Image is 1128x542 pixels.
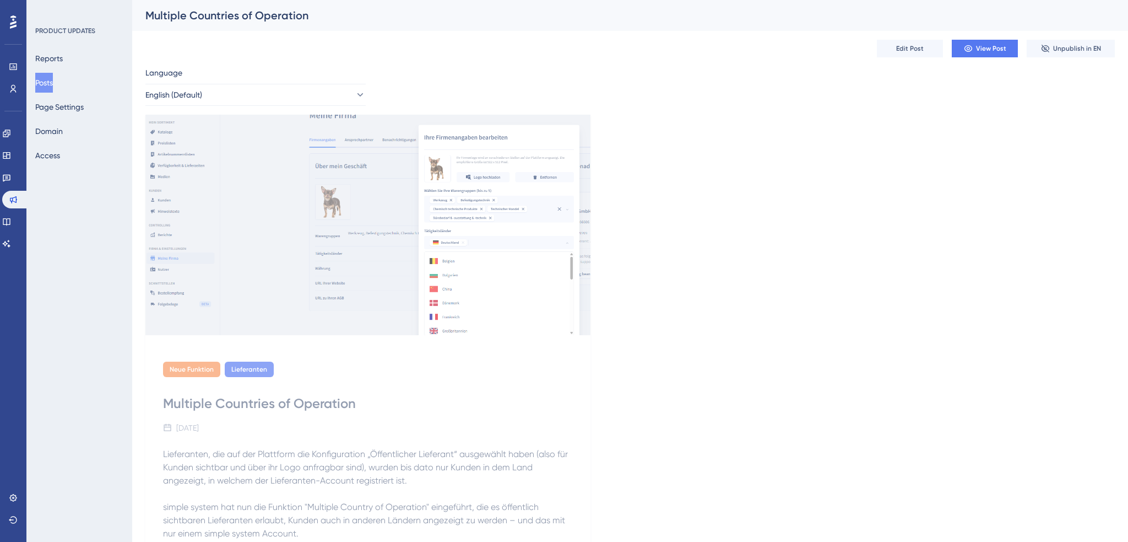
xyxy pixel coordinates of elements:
button: Unpublish in EN [1027,40,1115,57]
div: Neue Funktion [163,362,220,377]
span: English (Default) [145,88,202,101]
div: PRODUCT UPDATES [35,26,95,35]
button: Domain [35,121,63,141]
span: Edit Post [896,44,924,53]
div: [DATE] [176,421,199,434]
button: Page Settings [35,97,84,117]
img: file-1756391499951.png [145,115,590,335]
button: View Post [952,40,1018,57]
span: Lieferanten, die auf der Plattform die Konfiguration „Öffentlicher Lieferant“ ausgewählt haben (a... [163,449,570,486]
span: simple system hat nun die Funktion "Multiple Country of Operation" eingeführt, die es öffentlich ... [163,502,567,539]
button: Edit Post [877,40,943,57]
button: Access [35,146,60,165]
button: Posts [35,73,53,93]
button: Reports [35,49,63,68]
span: View Post [976,44,1006,53]
div: Multiple Countries of Operation [163,395,573,412]
span: Unpublish in EN [1053,44,1101,53]
div: Lieferanten [225,362,274,377]
span: Language [145,66,182,79]
button: English (Default) [145,84,366,106]
div: Multiple Countries of Operation [145,8,1087,23]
